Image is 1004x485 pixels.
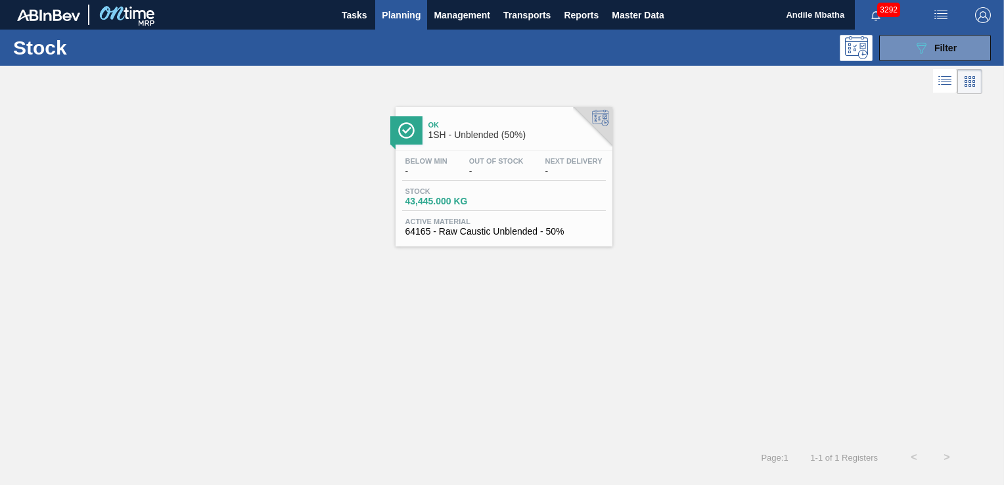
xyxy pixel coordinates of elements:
[382,7,421,23] span: Planning
[934,43,957,53] span: Filter
[434,7,490,23] span: Management
[840,35,873,61] div: Programming: no user selected
[879,35,991,61] button: Filter
[898,441,930,474] button: <
[469,166,524,176] span: -
[930,441,963,474] button: >
[398,122,415,139] img: Ícone
[405,227,603,237] span: 64165 - Raw Caustic Unblended - 50%
[405,187,497,195] span: Stock
[808,453,878,463] span: 1 - 1 of 1 Registers
[428,121,606,129] span: Ok
[975,7,991,23] img: Logout
[933,7,949,23] img: userActions
[405,196,497,206] span: 43,445.000 KG
[405,218,603,225] span: Active Material
[545,166,603,176] span: -
[13,40,202,55] h1: Stock
[933,69,957,94] div: List Vision
[612,7,664,23] span: Master Data
[469,157,524,165] span: Out Of Stock
[340,7,369,23] span: Tasks
[877,3,900,17] span: 3292
[564,7,599,23] span: Reports
[503,7,551,23] span: Transports
[761,453,788,463] span: Page : 1
[855,6,897,24] button: Notifications
[428,130,606,140] span: 1SH - Unblended (50%)
[957,69,982,94] div: Card Vision
[386,97,619,246] a: ÍconeOk1SH - Unblended (50%)Below Min-Out Of Stock-Next Delivery-Stock43,445.000 KGActive Materia...
[545,157,603,165] span: Next Delivery
[405,157,447,165] span: Below Min
[17,9,80,21] img: TNhmsLtSVTkK8tSr43FrP2fwEKptu5GPRR3wAAAABJRU5ErkJggg==
[405,166,447,176] span: -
